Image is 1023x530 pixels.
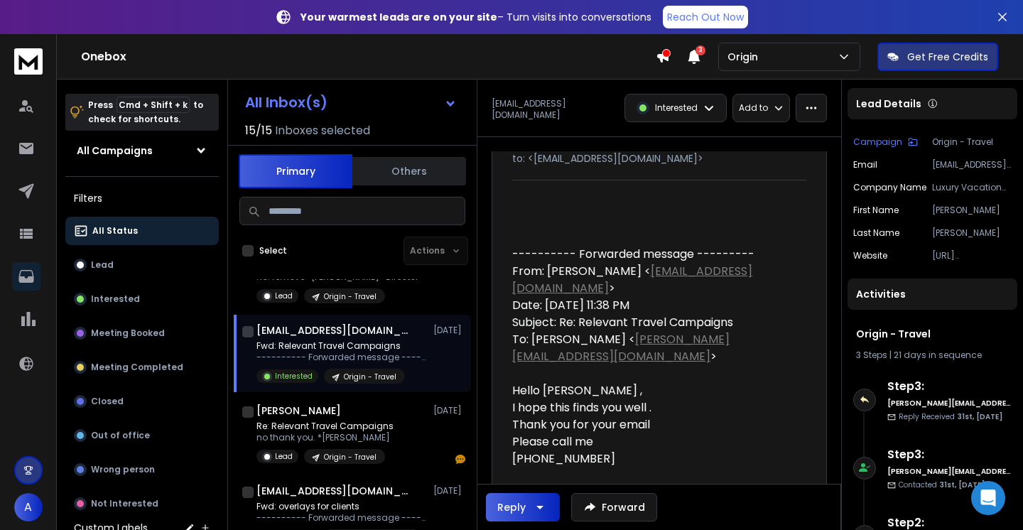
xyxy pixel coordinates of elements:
span: 21 days in sequence [894,349,982,361]
p: [EMAIL_ADDRESS][DOMAIN_NAME] [492,98,616,121]
p: Company Name [853,182,926,193]
h1: All Inbox(s) [245,95,328,109]
p: Wrong person [91,464,155,475]
div: Please call me [512,433,795,450]
a: [PERSON_NAME][EMAIL_ADDRESS][DOMAIN_NAME] [512,331,730,364]
h1: Onebox [81,48,656,65]
p: Lead Details [856,97,921,111]
p: Get Free Credits [907,50,988,64]
div: Open Intercom Messenger [971,481,1005,515]
p: Fwd: Relevant Travel Campaigns [256,340,427,352]
button: Reply [486,493,560,521]
a: [EMAIL_ADDRESS][DOMAIN_NAME] [512,263,752,296]
h6: [PERSON_NAME][EMAIL_ADDRESS][DOMAIN_NAME] [887,466,1012,477]
p: ---------- Forwarded message --------- From: [PERSON_NAME] [256,352,427,363]
h3: Filters [65,188,219,208]
p: – Turn visits into conversations [301,10,651,24]
h6: Step 3 : [887,378,1012,395]
span: 3 Steps [856,349,887,361]
span: 31st, [DATE] [958,411,1002,422]
button: A [14,493,43,521]
button: Interested [65,285,219,313]
button: Meeting Completed [65,353,219,382]
span: 31st, [DATE] [940,480,985,490]
button: Not Interested [65,490,219,518]
p: Website [853,250,887,261]
p: to: <[EMAIL_ADDRESS][DOMAIN_NAME]> [512,151,806,166]
div: Date: [DATE] 11:38 PM [512,297,795,314]
h1: All Campaigns [77,144,153,158]
p: [URL][DOMAIN_NAME] [932,250,1012,261]
div: To: [PERSON_NAME] < > [512,331,795,365]
button: All Campaigns [65,136,219,165]
h3: Inboxes selected [275,122,370,139]
div: I hope this finds you well . [512,399,795,416]
button: Out of office [65,421,219,450]
p: Contacted [899,480,985,490]
p: Meeting Completed [91,362,183,373]
p: Meeting Booked [91,328,165,339]
p: [DATE] [433,325,465,336]
p: Fwd: overlays for clients [256,501,427,512]
p: All Status [92,225,138,237]
p: [PERSON_NAME] [932,227,1012,239]
button: Get Free Credits [877,43,998,71]
p: Origin - Travel [932,136,1012,148]
p: Out of office [91,430,150,441]
p: Campaign [853,136,902,148]
p: Interested [655,102,698,114]
a: Reach Out Now [663,6,748,28]
div: | [856,350,1009,361]
button: Primary [239,154,352,188]
p: Interested [275,371,313,382]
button: Wrong person [65,455,219,484]
div: Reply [497,500,526,514]
p: Not Interested [91,498,158,509]
h6: Step 3 : [887,446,1012,463]
h1: [EMAIL_ADDRESS][DOMAIN_NAME] [256,484,413,498]
p: ---------- Forwarded message --------- From: [PERSON_NAME] [256,512,427,524]
p: no thank you. *[PERSON_NAME] [256,432,394,443]
p: Reach Out Now [667,10,744,24]
div: From: [PERSON_NAME] < > [512,263,795,297]
p: Origin - Travel [324,291,377,302]
div: Thank you for your email [512,416,795,433]
button: Forward [571,493,657,521]
p: [PERSON_NAME] [932,205,1012,216]
div: Activities [848,278,1017,310]
h1: [EMAIL_ADDRESS][DOMAIN_NAME] [256,323,413,337]
p: Interested [91,293,140,305]
button: All Status [65,217,219,245]
p: Last Name [853,227,899,239]
p: Closed [91,396,124,407]
p: [EMAIL_ADDRESS][DOMAIN_NAME] [932,159,1012,171]
button: Campaign [853,136,918,148]
p: Lead [275,451,293,462]
p: First Name [853,205,899,216]
span: 15 / 15 [245,122,272,139]
span: 3 [695,45,705,55]
p: [DATE] [433,405,465,416]
p: Lead [275,291,293,301]
p: Origin - Travel [344,372,396,382]
h1: Origin - Travel [856,327,1009,341]
button: Closed [65,387,219,416]
div: Hello [PERSON_NAME] , [512,382,795,399]
span: Cmd + Shift + k [117,97,190,113]
p: Press to check for shortcuts. [88,98,203,126]
h6: [PERSON_NAME][EMAIL_ADDRESS][DOMAIN_NAME] [887,398,1012,409]
p: Origin - Travel [324,452,377,463]
p: [DATE] [433,485,465,497]
p: Email [853,159,877,171]
button: All Inbox(s) [234,88,468,117]
p: Luxury Vacation Villas By [PERSON_NAME] [932,182,1012,193]
button: Lead [65,251,219,279]
h1: [PERSON_NAME] [256,404,341,418]
div: ---------- Forwarded message --------- [512,246,795,263]
p: Origin [727,50,764,64]
label: Select [259,245,287,256]
p: Add to [739,102,768,114]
